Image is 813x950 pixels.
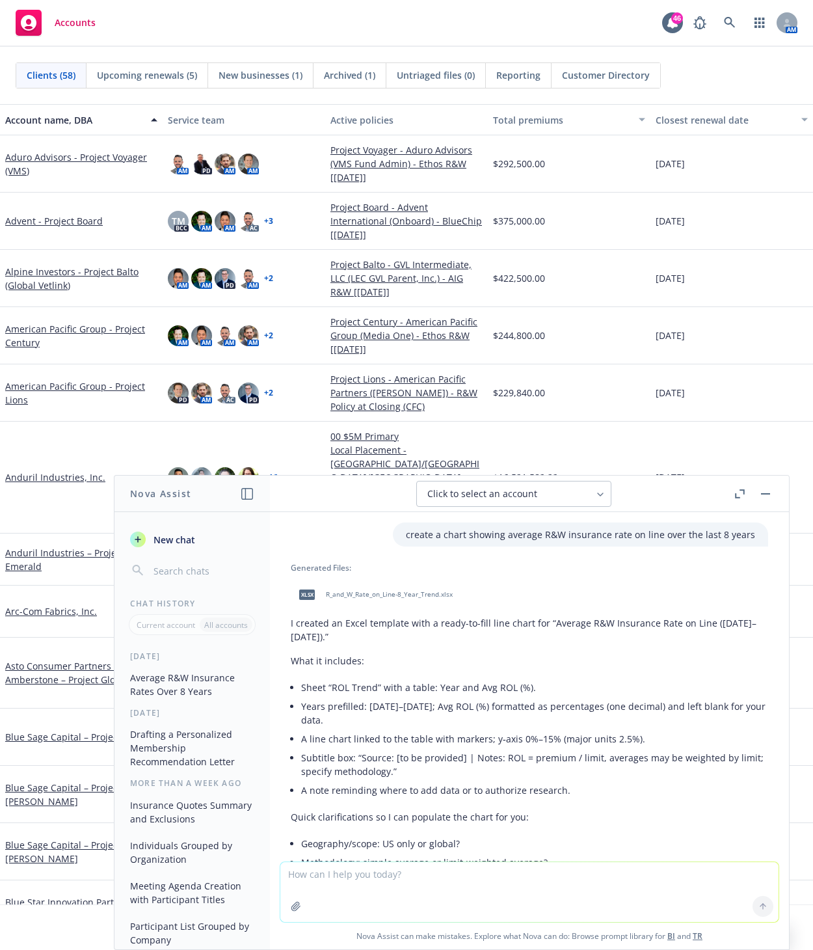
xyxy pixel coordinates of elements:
a: Local Placement - [GEOGRAPHIC_DATA]/[GEOGRAPHIC_DATA]/[GEOGRAPHIC_DATA] - Product/Public Liabilit... [330,443,483,511]
span: [DATE] [656,157,685,170]
button: Average R&W Insurance Rates Over 8 Years [125,667,260,702]
span: $229,840.00 [493,386,545,400]
span: [DATE] [656,386,685,400]
p: All accounts [204,619,248,631]
li: Sheet “ROL Trend” with a table: Year and Avg ROL (%). [301,678,768,697]
a: + 2 [264,389,273,397]
img: photo [238,325,259,346]
a: Blue Sage Capital – Project [PERSON_NAME] [5,781,157,808]
img: photo [168,467,189,488]
img: photo [191,154,212,174]
p: What it includes: [291,654,768,668]
a: 00 $5M Primary [330,429,483,443]
a: + 2 [264,332,273,340]
div: Account name, DBA [5,113,143,127]
span: Archived (1) [324,68,375,82]
span: $292,500.00 [493,157,545,170]
li: A note reminding where to add data or to authorize research. [301,781,768,800]
a: Blue Sage Capital – Project White [PERSON_NAME] [5,838,157,865]
a: BI [667,930,675,942]
a: Project Board - Advent International (Onboard) - BlueChip [[DATE]] [330,200,483,241]
img: photo [191,211,212,232]
li: Geography/scope: US only or global? [301,834,768,853]
div: xlsxR_and_W_Rate_on_Line-8_Year_Trend.xlsx [291,578,455,611]
p: create a chart showing average R&W insurance rate on line over the last 8 years [406,528,755,541]
a: Project Lions - American Pacific Partners ([PERSON_NAME]) - R&W Policy at Closing (CFC) [330,372,483,413]
button: Total premiums [488,104,650,135]
div: Generated Files: [291,562,768,573]
img: photo [191,268,212,289]
span: Untriaged files (0) [397,68,475,82]
a: American Pacific Group - Project Century [5,322,157,349]
span: TM [172,214,185,228]
input: Search chats [151,562,254,580]
a: Search [717,10,743,36]
a: Anduril Industries – Project Emerald [5,546,157,573]
span: $244,800.00 [493,329,545,342]
img: photo [191,383,212,403]
button: Click to select an account [416,481,611,507]
a: + 3 [264,217,273,225]
li: Methodology: simple average or limit‑weighted average? [301,853,768,872]
img: photo [168,383,189,403]
div: Total premiums [493,113,631,127]
div: Closest renewal date [656,113,793,127]
span: [DATE] [656,470,685,484]
img: photo [215,268,235,289]
img: photo [238,467,259,488]
a: Anduril Industries, Inc. [5,470,105,484]
span: Nova Assist can make mistakes. Explore what Nova can do: Browse prompt library for and [275,923,784,949]
img: photo [215,383,235,403]
span: [DATE] [656,271,685,285]
a: American Pacific Group - Project Lions [5,379,157,407]
div: Service team [168,113,320,127]
button: Drafting a Personalized Membership Recommendation Letter [125,724,260,772]
span: xlsx [299,590,315,599]
a: Switch app [747,10,773,36]
span: Accounts [55,18,96,28]
h1: Nova Assist [130,487,191,500]
img: photo [215,467,235,488]
span: $16,521,582.22 [493,470,558,484]
div: 46 [671,12,683,24]
div: [DATE] [114,707,270,718]
div: More than a week ago [114,778,270,789]
img: photo [215,154,235,174]
p: Quick clarifications so I can populate the chart for you: [291,810,768,824]
a: Project Balto - GVL Intermediate, LLC (LEC GVL Parent, Inc.) - AIG R&W [[DATE]] [330,258,483,299]
button: Insurance Quotes Summary and Exclusions [125,794,260,830]
img: photo [238,268,259,289]
button: Meeting Agenda Creation with Participant Titles [125,875,260,910]
span: $422,500.00 [493,271,545,285]
a: Advent - Project Board [5,214,103,228]
button: Closest renewal date [650,104,813,135]
img: photo [191,467,212,488]
span: Upcoming renewals (5) [97,68,197,82]
span: $375,000.00 [493,214,545,228]
button: Individuals Grouped by Organization [125,835,260,870]
li: A line chart linked to the table with markers; y‑axis 0%–15% (major units 2.5%). [301,729,768,748]
a: + 2 [264,275,273,282]
li: Years prefilled: [DATE]–[DATE]; Avg ROL (%) formatted as percentages (one decimal) and left blank... [301,697,768,729]
p: I created an Excel template with a ready-to-fill line chart for “Average R&W Insurance Rate on Li... [291,616,768,644]
span: Click to select an account [427,487,537,500]
div: Chat History [114,598,270,609]
div: Active policies [330,113,483,127]
img: photo [238,154,259,174]
span: Reporting [496,68,540,82]
a: TR [693,930,702,942]
a: Aduro Advisors - Project Voyager (VMS) [5,150,157,178]
span: [DATE] [656,329,685,342]
span: R_and_W_Rate_on_Line-8_Year_Trend.xlsx [326,590,453,599]
span: Customer Directory [562,68,650,82]
a: Asto Consumer Partners and Amberstone – Project Glow [5,659,157,686]
span: New chat [151,533,195,547]
a: Arc-Com Fabrics, Inc. [5,604,97,618]
div: [DATE] [114,651,270,662]
span: Clients (58) [27,68,75,82]
img: photo [238,383,259,403]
